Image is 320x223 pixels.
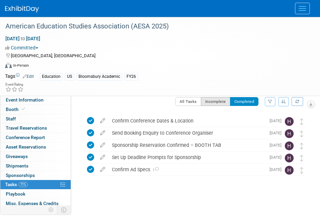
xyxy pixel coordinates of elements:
[300,143,303,149] i: Move task
[11,53,95,58] span: [GEOGRAPHIC_DATA], [GEOGRAPHIC_DATA]
[295,3,310,14] button: Menu
[285,141,294,150] img: Hannah Siegel
[97,130,109,136] a: edit
[0,152,71,161] a: Giveaways
[13,63,29,68] div: In-Person
[230,97,259,106] button: Completed
[40,73,63,80] div: Education
[0,105,71,114] a: Booth
[6,154,28,159] span: Giveaways
[45,205,57,214] td: Personalize Event Tab Strip
[97,142,109,148] a: edit
[6,135,45,140] span: Conference Report
[6,97,44,103] span: Event Information
[5,182,28,187] span: Tasks
[270,131,285,135] span: [DATE]
[0,114,71,124] a: Staff
[300,131,303,137] i: Move task
[5,36,41,42] span: [DATE] [DATE]
[6,191,25,197] span: Playbook
[5,83,24,86] div: Event Rating
[0,189,71,199] a: Playbook
[6,163,28,169] span: Shipments
[6,144,46,150] span: Asset Reservations
[5,6,39,13] img: ExhibitDay
[0,95,71,105] a: Event Information
[285,166,294,175] img: Hannah Siegel
[6,173,35,178] span: Sponsorships
[5,73,34,81] td: Tags
[109,115,266,127] div: Confirm Conference Dates & Location
[6,201,59,206] span: Misc. Expenses & Credits
[23,74,34,79] a: Edit
[3,20,306,32] div: American Education Studies Association (AESA 2025)
[201,97,230,106] button: Incomplete
[76,73,122,80] div: Bloomsbury Academic
[109,152,266,163] div: Set Up Deadline Prompts for Sponsorship
[5,62,312,72] div: Event Format
[292,97,303,106] a: Refresh
[285,154,294,162] img: Hannah Siegel
[150,168,159,172] span: 1
[109,139,266,151] div: Sponsorship Reservation Confirmed – BOOTH TAB
[300,118,303,125] i: Move task
[97,166,109,173] a: edit
[0,161,71,171] a: Shipments
[5,44,41,51] button: Committed
[6,107,26,112] span: Booth
[6,116,16,121] span: Staff
[300,167,303,174] i: Move task
[109,164,266,175] div: Confirm Ad Specs
[0,142,71,152] a: Asset Reservations
[0,133,71,142] a: Conference Report
[175,97,201,106] button: All Tasks
[0,199,71,208] a: Misc. Expenses & Credits
[270,118,285,123] span: [DATE]
[0,124,71,133] a: Travel Reservations
[285,117,294,126] img: Hannah Siegel
[97,154,109,160] a: edit
[6,125,47,131] span: Travel Reservations
[22,107,25,111] i: Booth reservation complete
[65,73,74,80] div: US
[270,143,285,148] span: [DATE]
[270,167,285,172] span: [DATE]
[19,182,28,187] span: 71%
[300,155,303,161] i: Move task
[0,171,71,180] a: Sponsorships
[0,180,71,189] a: Tasks71%
[124,73,138,80] div: FY26
[285,129,294,138] img: Hannah Siegel
[270,155,285,160] span: [DATE]
[20,36,26,41] span: to
[57,205,71,214] td: Toggle Event Tabs
[109,127,266,139] div: Send Booking Enquiry to Conference Organiser
[97,118,109,124] a: edit
[5,63,12,68] img: Format-Inperson.png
